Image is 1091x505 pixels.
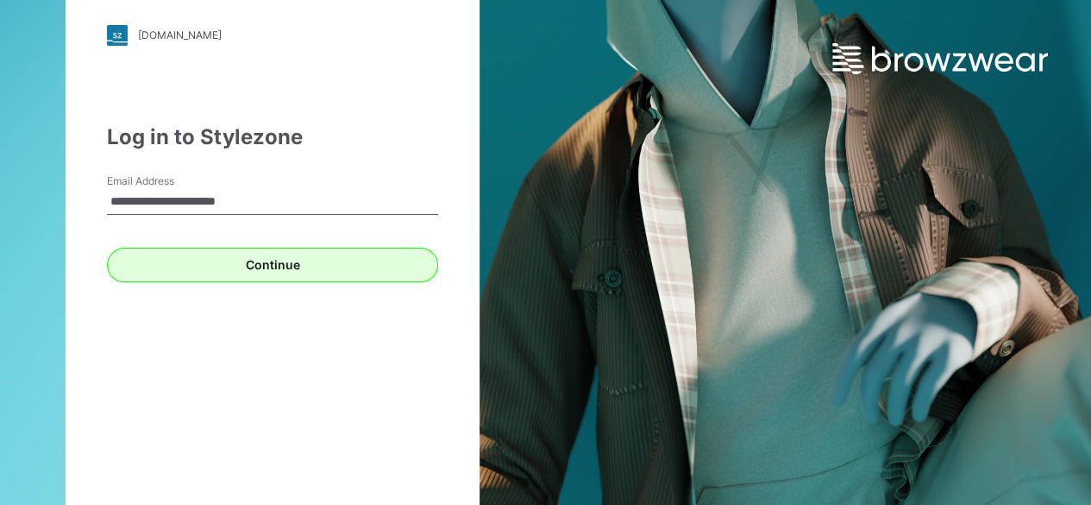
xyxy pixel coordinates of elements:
[107,122,438,153] div: Log in to Stylezone
[107,25,438,46] a: [DOMAIN_NAME]
[107,174,228,189] label: Email Address
[107,248,438,282] button: Continue
[107,25,128,46] img: stylezone-logo.562084cfcfab977791bfbf7441f1a819.svg
[138,28,222,41] div: [DOMAIN_NAME]
[832,43,1048,74] img: browzwear-logo.e42bd6dac1945053ebaf764b6aa21510.svg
